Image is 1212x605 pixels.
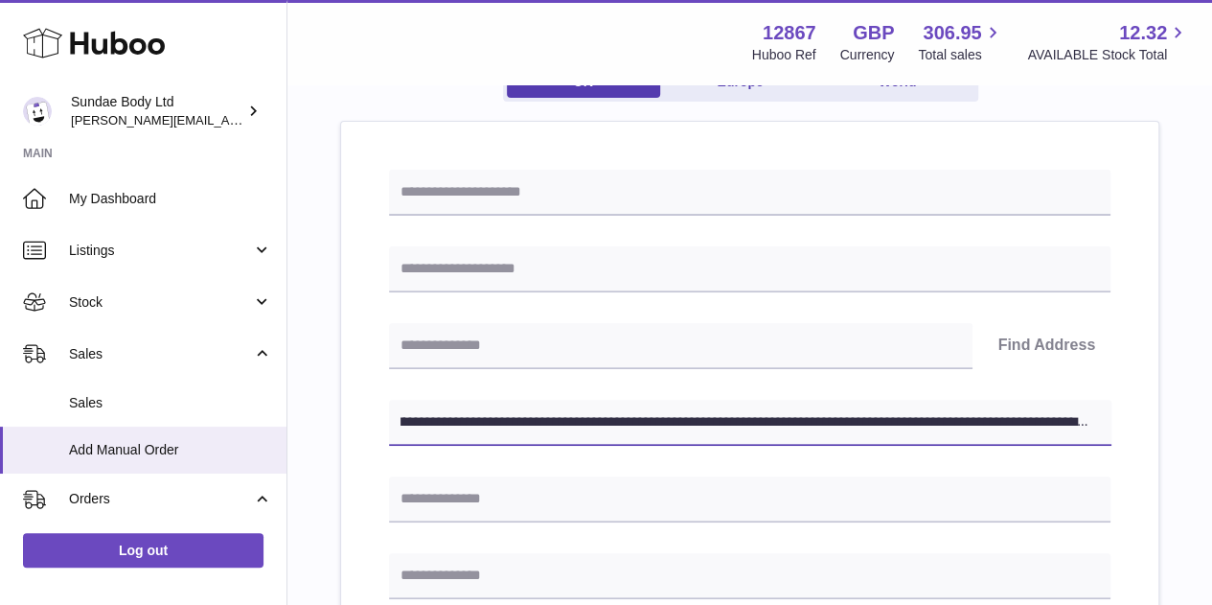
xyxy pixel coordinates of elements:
[23,533,263,568] a: Log out
[918,46,1003,64] span: Total sales
[69,242,252,260] span: Listings
[23,97,52,126] img: dianne@sundaebody.com
[1119,20,1167,46] span: 12.32
[1027,46,1189,64] span: AVAILABLE Stock Total
[69,394,272,412] span: Sales
[918,20,1003,64] a: 306.95 Total sales
[71,93,243,129] div: Sundae Body Ltd
[69,190,272,208] span: My Dashboard
[840,46,895,64] div: Currency
[1027,20,1189,64] a: 12.32 AVAILABLE Stock Total
[69,345,252,363] span: Sales
[69,293,252,312] span: Stock
[69,490,252,508] span: Orders
[763,20,816,46] strong: 12867
[853,20,894,46] strong: GBP
[923,20,981,46] span: 306.95
[752,46,816,64] div: Huboo Ref
[71,112,384,128] span: [PERSON_NAME][EMAIL_ADDRESS][DOMAIN_NAME]
[69,441,272,459] span: Add Manual Order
